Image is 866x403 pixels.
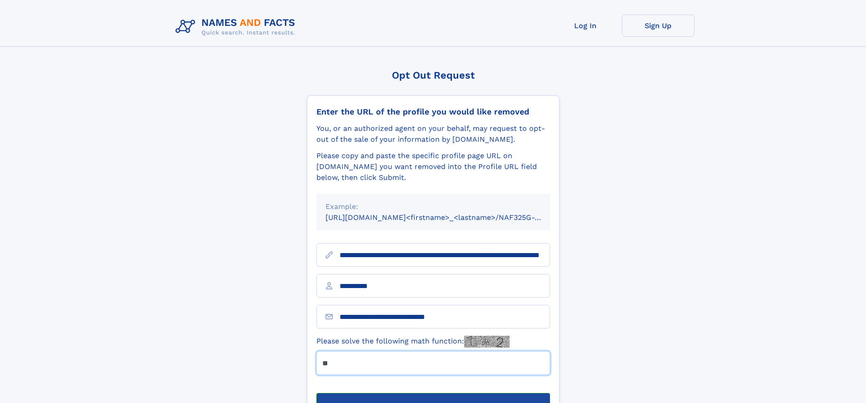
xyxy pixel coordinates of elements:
[325,201,541,212] div: Example:
[316,150,550,183] div: Please copy and paste the specific profile page URL on [DOMAIN_NAME] you want removed into the Pr...
[549,15,622,37] a: Log In
[325,213,567,222] small: [URL][DOMAIN_NAME]<firstname>_<lastname>/NAF325G-xxxxxxxx
[307,70,560,81] div: Opt Out Request
[622,15,695,37] a: Sign Up
[316,123,550,145] div: You, or an authorized agent on your behalf, may request to opt-out of the sale of your informatio...
[316,336,510,348] label: Please solve the following math function:
[172,15,303,39] img: Logo Names and Facts
[316,107,550,117] div: Enter the URL of the profile you would like removed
